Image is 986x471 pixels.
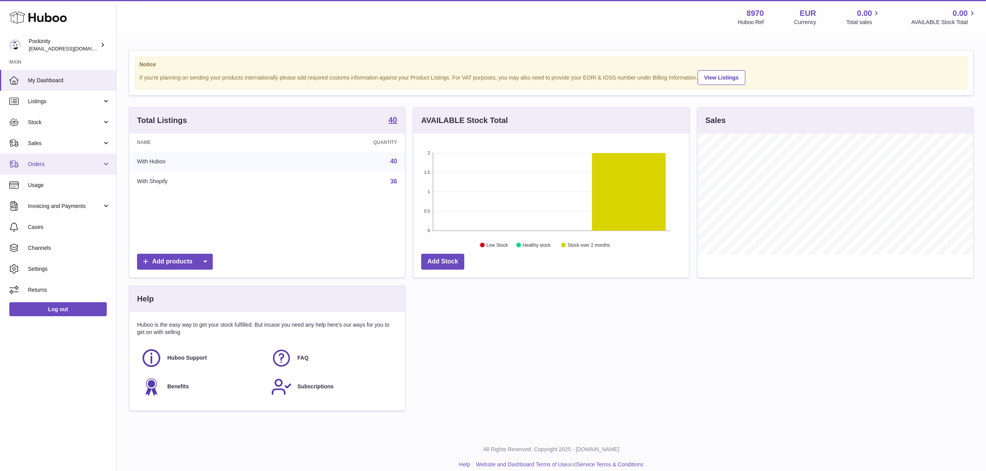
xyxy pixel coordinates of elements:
[137,321,397,336] p: Huboo is the easy way to get your stock fulfilled. But incase you need any help here's our ways f...
[846,8,881,26] a: 0.00 Total sales
[389,116,397,125] a: 40
[137,294,154,304] h3: Help
[28,77,110,84] span: My Dashboard
[486,242,508,248] text: Low Stock
[846,19,881,26] span: Total sales
[297,354,309,362] span: FAQ
[911,8,977,26] a: 0.00 AVAILABLE Stock Total
[389,116,397,124] strong: 40
[28,182,110,189] span: Usage
[141,376,263,397] a: Benefits
[953,8,968,19] span: 0.00
[421,115,508,126] h3: AVAILABLE Stock Total
[427,189,430,194] text: 1
[738,19,764,26] div: Huboo Ref
[28,140,102,147] span: Sales
[139,69,963,85] div: If you're planning on sending your products internationally please add required customs informati...
[911,19,977,26] span: AVAILABLE Stock Total
[9,302,107,316] a: Log out
[139,61,963,68] strong: Notice
[129,171,278,192] td: With Shopify
[857,8,872,19] span: 0.00
[29,38,99,52] div: Pockinity
[278,133,405,151] th: Quantity
[800,8,816,19] strong: EUR
[167,383,189,390] span: Benefits
[28,161,102,168] span: Orders
[476,461,568,468] a: Website and Dashboard Terms of Use
[141,348,263,369] a: Huboo Support
[577,461,644,468] a: Service Terms & Conditions
[28,119,102,126] span: Stock
[167,354,207,362] span: Huboo Support
[297,383,333,390] span: Subscriptions
[28,265,110,273] span: Settings
[29,45,114,52] span: [EMAIL_ADDRESS][DOMAIN_NAME]
[129,133,278,151] th: Name
[705,115,726,126] h3: Sales
[424,170,430,175] text: 1.5
[390,158,397,165] a: 40
[137,254,213,270] a: Add products
[794,19,816,26] div: Currency
[424,209,430,213] text: 0.5
[271,376,393,397] a: Subscriptions
[271,348,393,369] a: FAQ
[28,286,110,294] span: Returns
[123,446,980,453] p: All Rights Reserved. Copyright 2025 - [DOMAIN_NAME]
[28,223,110,231] span: Cases
[427,151,430,155] text: 2
[698,70,745,85] a: View Listings
[28,98,102,105] span: Listings
[390,178,397,185] a: 36
[129,151,278,171] td: With Huboo
[473,461,643,468] li: and
[9,39,21,51] img: internalAdmin-8970@internal.huboo.com
[137,115,187,126] h3: Total Listings
[568,242,610,248] text: Stock over 2 months
[523,242,551,248] text: Healthy stock
[459,461,470,468] a: Help
[421,254,464,270] a: Add Stock
[746,8,764,19] strong: 8970
[28,203,102,210] span: Invoicing and Payments
[427,228,430,233] text: 0
[28,244,110,252] span: Channels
